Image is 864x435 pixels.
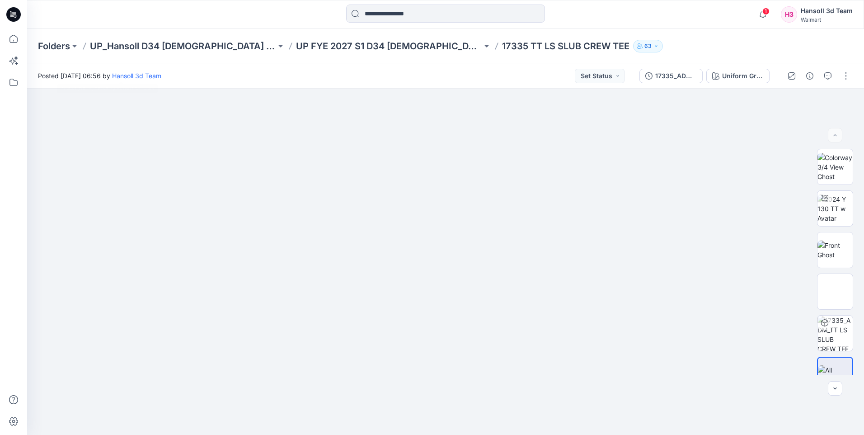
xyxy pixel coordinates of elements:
img: 2024 Y 130 TT w Avatar [817,194,853,223]
button: Details [803,69,817,83]
img: Front Ghost [817,241,853,260]
a: UP FYE 2027 S1 D34 [DEMOGRAPHIC_DATA] Knit Tops [296,40,482,52]
p: 63 [644,41,652,51]
div: Uniform Green [722,71,764,81]
img: Colorway 3/4 View Ghost [817,153,853,181]
div: 17335_ADM_TT LS SLUB CREW TEE [655,71,697,81]
div: H3 [781,6,797,23]
p: 17335 TT LS SLUB CREW TEE [502,40,629,52]
img: All colorways [818,365,852,384]
div: Hansoll 3d Team [801,5,853,16]
button: Uniform Green [706,69,770,83]
a: Folders [38,40,70,52]
button: 63 [633,40,663,52]
button: 17335_ADM_TT LS SLUB CREW TEE [639,69,703,83]
div: Walmart [801,16,853,23]
a: UP_Hansoll D34 [DEMOGRAPHIC_DATA] Knit Tops [90,40,276,52]
span: 1 [762,8,770,15]
a: Hansoll 3d Team [112,72,161,80]
span: Posted [DATE] 06:56 by [38,71,161,80]
img: 17335_ADM_TT LS SLUB CREW TEE Uniform Green [817,316,853,351]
